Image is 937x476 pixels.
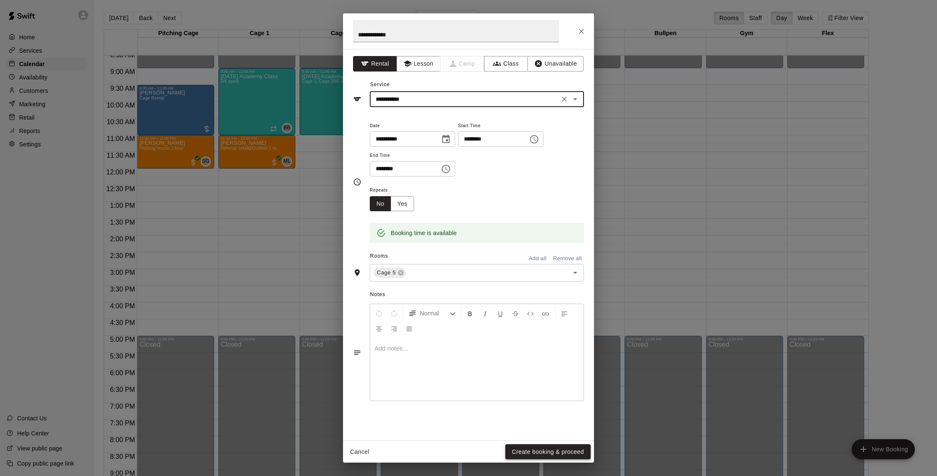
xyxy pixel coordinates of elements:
[402,321,416,336] button: Justify Align
[405,306,459,321] button: Formatting Options
[484,56,528,72] button: Class
[569,93,581,105] button: Open
[370,288,584,302] span: Notes
[370,196,391,212] button: No
[527,56,584,72] button: Unavailable
[370,253,388,259] span: Rooms
[420,309,449,317] span: Normal
[372,321,386,336] button: Center Align
[526,131,543,148] button: Choose time, selected time is 12:00 PM
[374,269,399,277] span: Cage 5
[391,196,414,212] button: Yes
[353,269,361,277] svg: Rooms
[346,444,373,460] button: Cancel
[478,306,492,321] button: Format Italics
[353,56,397,72] button: Rental
[493,306,507,321] button: Format Underline
[387,321,401,336] button: Right Align
[538,306,553,321] button: Insert Link
[370,150,455,161] span: End Time
[353,95,361,103] svg: Service
[397,56,440,72] button: Lesson
[523,306,538,321] button: Insert Code
[370,196,414,212] div: outlined button group
[524,252,551,265] button: Add all
[508,306,522,321] button: Format Strikethrough
[557,306,571,321] button: Left Align
[353,178,361,186] svg: Timing
[569,267,581,279] button: Open
[438,131,454,148] button: Choose date, selected date is Oct 18, 2025
[370,82,390,87] span: Service
[391,225,457,241] div: Booking time is available
[387,306,401,321] button: Redo
[372,306,386,321] button: Undo
[458,120,543,132] span: Start Time
[440,56,484,72] span: Camps can only be created in the Services page
[370,120,455,132] span: Date
[438,161,454,177] button: Choose time, selected time is 4:00 PM
[370,185,421,196] span: Repeats
[551,252,584,265] button: Remove all
[558,93,570,105] button: Clear
[463,306,477,321] button: Format Bold
[374,268,406,278] div: Cage 5
[574,24,589,39] button: Close
[353,348,361,357] svg: Notes
[505,444,591,460] button: Create booking & proceed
